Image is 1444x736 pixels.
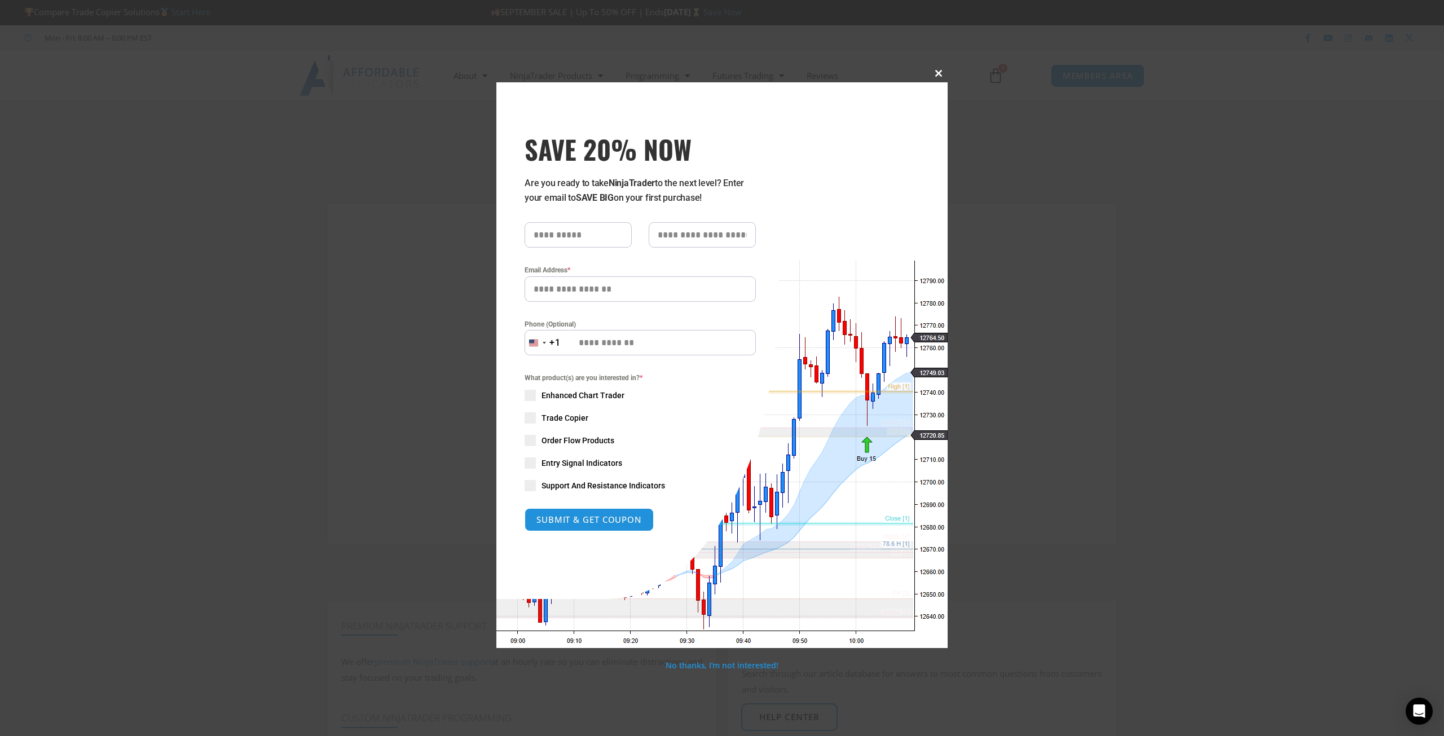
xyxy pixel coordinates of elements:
button: Selected country [525,330,561,355]
a: No thanks, I’m not interested! [666,660,778,671]
span: Entry Signal Indicators [541,457,622,469]
button: SUBMIT & GET COUPON [525,508,654,531]
span: Order Flow Products [541,435,614,446]
label: Support And Resistance Indicators [525,480,756,491]
label: Email Address [525,265,756,276]
h3: SAVE 20% NOW [525,133,756,165]
strong: NinjaTrader [609,178,655,188]
span: Enhanced Chart Trader [541,390,624,401]
span: Trade Copier [541,412,588,424]
label: Enhanced Chart Trader [525,390,756,401]
span: Support And Resistance Indicators [541,480,665,491]
div: +1 [549,336,561,350]
label: Phone (Optional) [525,319,756,330]
span: What product(s) are you interested in? [525,372,756,384]
p: Are you ready to take to the next level? Enter your email to on your first purchase! [525,176,756,205]
strong: SAVE BIG [576,192,614,203]
div: Open Intercom Messenger [1406,698,1433,725]
label: Entry Signal Indicators [525,457,756,469]
label: Trade Copier [525,412,756,424]
label: Order Flow Products [525,435,756,446]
